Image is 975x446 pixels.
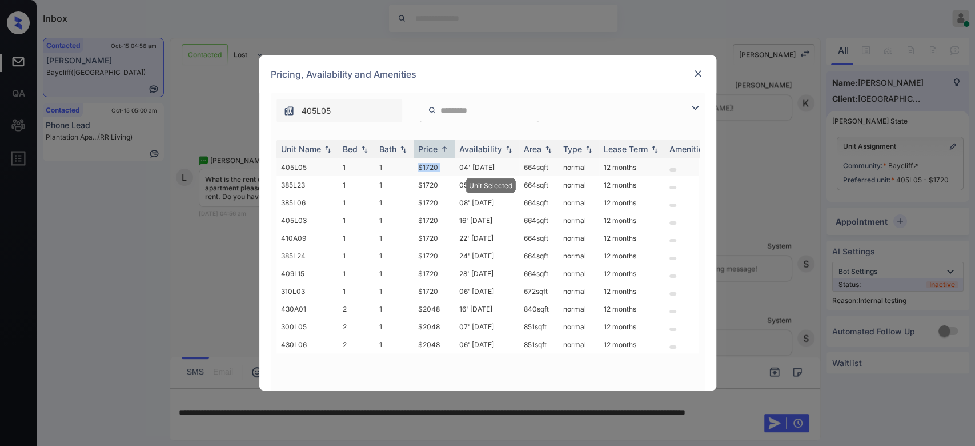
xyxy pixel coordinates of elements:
[338,336,375,353] td: 2
[563,144,582,154] div: Type
[559,194,599,212] td: normal
[414,194,455,212] td: $1720
[276,212,338,229] td: 405L03
[669,144,708,154] div: Amenities
[599,229,665,247] td: 12 months
[414,336,455,353] td: $2048
[599,194,665,212] td: 12 months
[455,194,519,212] td: 08' [DATE]
[583,145,595,153] img: sorting
[439,145,450,153] img: sorting
[692,68,704,79] img: close
[414,318,455,336] td: $2048
[519,265,559,282] td: 664 sqft
[559,300,599,318] td: normal
[375,158,414,176] td: 1
[599,158,665,176] td: 12 months
[455,212,519,229] td: 16' [DATE]
[276,336,338,353] td: 430L06
[455,229,519,247] td: 22' [DATE]
[428,105,436,116] img: icon-zuma
[276,229,338,247] td: 410A09
[559,282,599,300] td: normal
[276,300,338,318] td: 430A01
[338,247,375,265] td: 1
[322,145,334,153] img: sorting
[375,265,414,282] td: 1
[375,229,414,247] td: 1
[599,176,665,194] td: 12 months
[338,300,375,318] td: 2
[338,212,375,229] td: 1
[519,212,559,229] td: 664 sqft
[375,336,414,353] td: 1
[281,144,321,154] div: Unit Name
[519,176,559,194] td: 664 sqft
[338,229,375,247] td: 1
[338,158,375,176] td: 1
[283,105,295,117] img: icon-zuma
[455,247,519,265] td: 24' [DATE]
[455,158,519,176] td: 04' [DATE]
[459,144,502,154] div: Availability
[455,318,519,336] td: 07' [DATE]
[688,101,702,115] img: icon-zuma
[599,300,665,318] td: 12 months
[455,282,519,300] td: 06' [DATE]
[519,300,559,318] td: 840 sqft
[375,247,414,265] td: 1
[338,265,375,282] td: 1
[559,336,599,353] td: normal
[519,229,559,247] td: 664 sqft
[604,144,648,154] div: Lease Term
[455,336,519,353] td: 06' [DATE]
[414,247,455,265] td: $1720
[276,247,338,265] td: 385L24
[375,176,414,194] td: 1
[259,55,716,93] div: Pricing, Availability and Amenities
[276,265,338,282] td: 409L15
[276,318,338,336] td: 300L05
[375,282,414,300] td: 1
[398,145,409,153] img: sorting
[414,300,455,318] td: $2048
[559,247,599,265] td: normal
[414,265,455,282] td: $1720
[559,265,599,282] td: normal
[559,176,599,194] td: normal
[276,176,338,194] td: 385L23
[519,336,559,353] td: 851 sqft
[375,194,414,212] td: 1
[455,300,519,318] td: 16' [DATE]
[599,282,665,300] td: 12 months
[559,212,599,229] td: normal
[414,212,455,229] td: $1720
[599,247,665,265] td: 12 months
[519,318,559,336] td: 851 sqft
[414,158,455,176] td: $1720
[519,194,559,212] td: 664 sqft
[543,145,554,153] img: sorting
[338,194,375,212] td: 1
[276,194,338,212] td: 385L06
[519,158,559,176] td: 664 sqft
[599,212,665,229] td: 12 months
[276,158,338,176] td: 405L05
[599,318,665,336] td: 12 months
[375,212,414,229] td: 1
[559,318,599,336] td: normal
[455,176,519,194] td: 05' [DATE]
[414,282,455,300] td: $1720
[338,282,375,300] td: 1
[414,229,455,247] td: $1720
[414,176,455,194] td: $1720
[375,318,414,336] td: 1
[455,265,519,282] td: 28' [DATE]
[524,144,541,154] div: Area
[519,247,559,265] td: 664 sqft
[379,144,396,154] div: Bath
[302,105,331,117] span: 405L05
[559,158,599,176] td: normal
[519,282,559,300] td: 672 sqft
[343,144,358,154] div: Bed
